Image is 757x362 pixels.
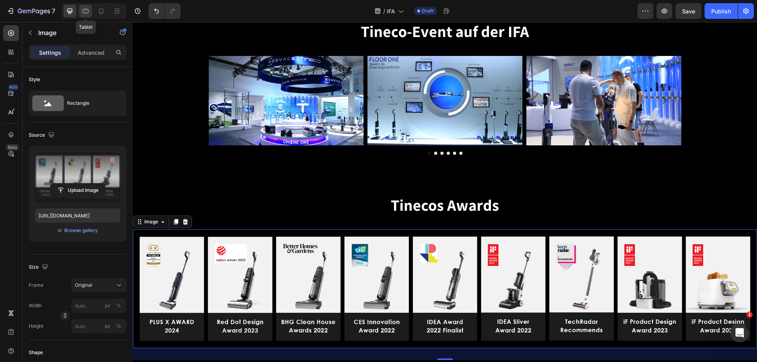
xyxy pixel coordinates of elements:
div: Beta [6,144,19,150]
input: px% [71,299,127,313]
button: Dot [308,130,311,133]
img: gempages_490429751039624071-b5e91d76-b1c9-402f-9211-e4499454d10d.jpg [393,34,548,123]
p: Advanced [78,48,104,57]
div: Publish [711,7,731,15]
button: Carousel Next Arrow [520,67,543,89]
span: or [58,226,62,235]
button: px [114,301,123,310]
button: Publish [705,3,738,19]
div: Source [29,130,56,141]
strong: Tinecos Awards [258,173,366,193]
div: Size [29,262,50,273]
div: px [105,323,110,330]
div: % [116,323,121,330]
div: Undo/Redo [149,3,181,19]
span: IFA [387,7,395,15]
img: gempages_490429751039624071-66dfa937-44b8-467e-9db6-c952136a0ef4.jpg [235,34,390,123]
label: Width [29,302,42,309]
div: px [105,302,110,309]
button: px [114,321,123,331]
div: Rectangle [67,94,115,112]
button: 7 [3,3,59,19]
button: Save [675,3,701,19]
p: Settings [39,48,61,57]
button: Original [71,278,127,292]
span: / [383,7,385,15]
img: gempages_490429751039624071-af2d322b-d064-4679-95e6-05102b7a3422.jpg [76,34,231,123]
p: 7 [52,6,55,16]
button: % [103,301,112,310]
button: Dot [326,130,330,133]
div: Style [29,76,40,83]
div: % [116,302,121,309]
button: Dot [301,130,304,133]
input: px% [71,319,127,333]
span: Draft [422,7,434,15]
button: Dot [314,130,317,133]
span: Original [75,282,92,289]
button: Dot [320,130,323,133]
div: Browse gallery [64,227,98,234]
p: Image [38,28,105,37]
button: Carousel Back Arrow [82,67,104,89]
button: % [103,321,112,331]
label: Height [29,323,43,330]
span: 1 [746,312,753,318]
div: Shape [29,349,43,356]
button: Dot [295,130,298,133]
iframe: Design area [133,22,757,362]
iframe: Intercom live chat [730,323,749,342]
span: Save [682,8,695,15]
label: Frame [29,282,43,289]
button: Browse gallery [64,226,98,234]
input: https://example.com/image.jpg [35,208,120,223]
button: Upload Image [50,183,105,197]
div: 450 [7,84,19,90]
div: Image [10,196,27,203]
